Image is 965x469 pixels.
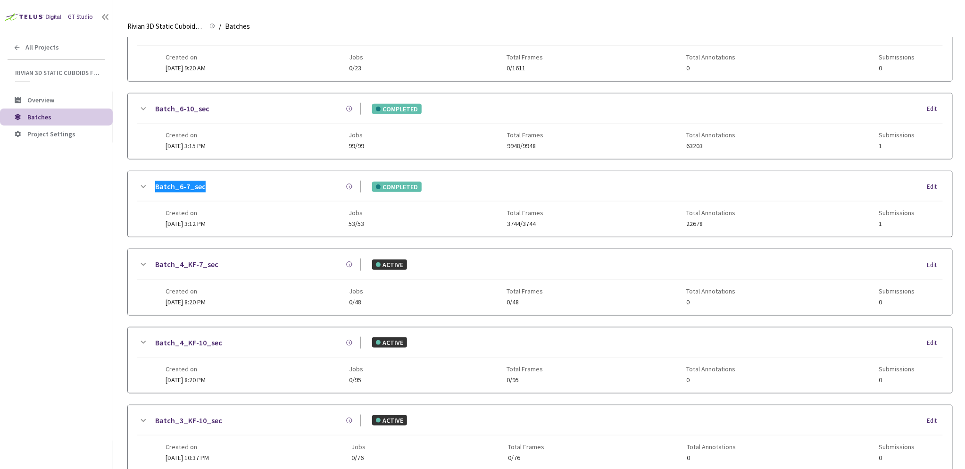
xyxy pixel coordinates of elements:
[349,131,364,139] span: Jobs
[879,53,915,61] span: Submissions
[687,220,736,227] span: 22678
[507,53,543,61] span: Total Frames
[507,299,543,306] span: 0/48
[927,338,943,348] div: Edit
[128,16,952,81] div: [Ignore]Batch_7-10_secACTIVEEditCreated on[DATE] 9:20 AMJobs0/23Total Frames0/1611Total Annotatio...
[372,182,422,192] div: COMPLETED
[372,104,422,114] div: COMPLETED
[686,365,735,373] span: Total Annotations
[507,287,543,295] span: Total Frames
[507,142,544,150] span: 9948/9948
[879,454,915,461] span: 0
[127,21,204,32] span: Rivian 3D Static Cuboids fixed[2024-25]
[166,376,206,384] span: [DATE] 8:20 PM
[686,377,735,384] span: 0
[219,21,221,32] li: /
[128,171,952,237] div: Batch_6-7_secCOMPLETEDEditCreated on[DATE] 3:12 PMJobs53/53Total Frames3744/3744Total Annotations...
[155,181,206,193] a: Batch_6-7_sec
[879,377,915,384] span: 0
[349,299,363,306] span: 0/48
[155,259,218,270] a: Batch_4_KF-7_sec
[155,415,222,427] a: Batch_3_KF-10_sec
[349,65,363,72] span: 0/23
[879,209,915,217] span: Submissions
[927,182,943,192] div: Edit
[166,453,209,462] span: [DATE] 10:37 PM
[25,43,59,51] span: All Projects
[927,416,943,426] div: Edit
[349,377,363,384] span: 0/95
[166,298,206,306] span: [DATE] 8:20 PM
[155,103,209,115] a: Batch_6-10_sec
[879,299,915,306] span: 0
[879,220,915,227] span: 1
[687,209,736,217] span: Total Annotations
[349,365,363,373] span: Jobs
[507,209,544,217] span: Total Frames
[687,454,736,461] span: 0
[27,96,54,104] span: Overview
[351,454,366,461] span: 0/76
[351,443,366,451] span: Jobs
[879,287,915,295] span: Submissions
[166,287,206,295] span: Created on
[166,209,206,217] span: Created on
[166,142,206,150] span: [DATE] 3:15 PM
[349,53,363,61] span: Jobs
[879,443,915,451] span: Submissions
[166,219,206,228] span: [DATE] 3:12 PM
[349,142,364,150] span: 99/99
[372,260,407,270] div: ACTIVE
[225,21,250,32] span: Batches
[128,327,952,393] div: Batch_4_KF-10_secACTIVEEditCreated on[DATE] 8:20 PMJobs0/95Total Frames0/95Total Annotations0Subm...
[879,142,915,150] span: 1
[155,337,222,349] a: Batch_4_KF-10_sec
[166,64,206,72] span: [DATE] 9:20 AM
[507,131,544,139] span: Total Frames
[507,65,543,72] span: 0/1611
[15,69,100,77] span: Rivian 3D Static Cuboids fixed[2024-25]
[27,113,51,121] span: Batches
[508,454,545,461] span: 0/76
[686,299,735,306] span: 0
[687,131,736,139] span: Total Annotations
[349,220,364,227] span: 53/53
[507,220,544,227] span: 3744/3744
[128,249,952,315] div: Batch_4_KF-7_secACTIVEEditCreated on[DATE] 8:20 PMJobs0/48Total Frames0/48Total Annotations0Submi...
[927,104,943,114] div: Edit
[27,130,75,138] span: Project Settings
[686,287,735,295] span: Total Annotations
[166,365,206,373] span: Created on
[349,287,363,295] span: Jobs
[166,131,206,139] span: Created on
[879,65,915,72] span: 0
[349,209,364,217] span: Jobs
[166,53,206,61] span: Created on
[687,443,736,451] span: Total Annotations
[927,260,943,270] div: Edit
[166,443,209,451] span: Created on
[686,53,735,61] span: Total Annotations
[372,415,407,426] div: ACTIVE
[508,443,545,451] span: Total Frames
[879,365,915,373] span: Submissions
[687,142,736,150] span: 63203
[507,365,543,373] span: Total Frames
[128,93,952,159] div: Batch_6-10_secCOMPLETEDEditCreated on[DATE] 3:15 PMJobs99/99Total Frames9948/9948Total Annotation...
[507,377,543,384] span: 0/95
[686,65,735,72] span: 0
[68,12,93,22] div: GT Studio
[372,337,407,348] div: ACTIVE
[879,131,915,139] span: Submissions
